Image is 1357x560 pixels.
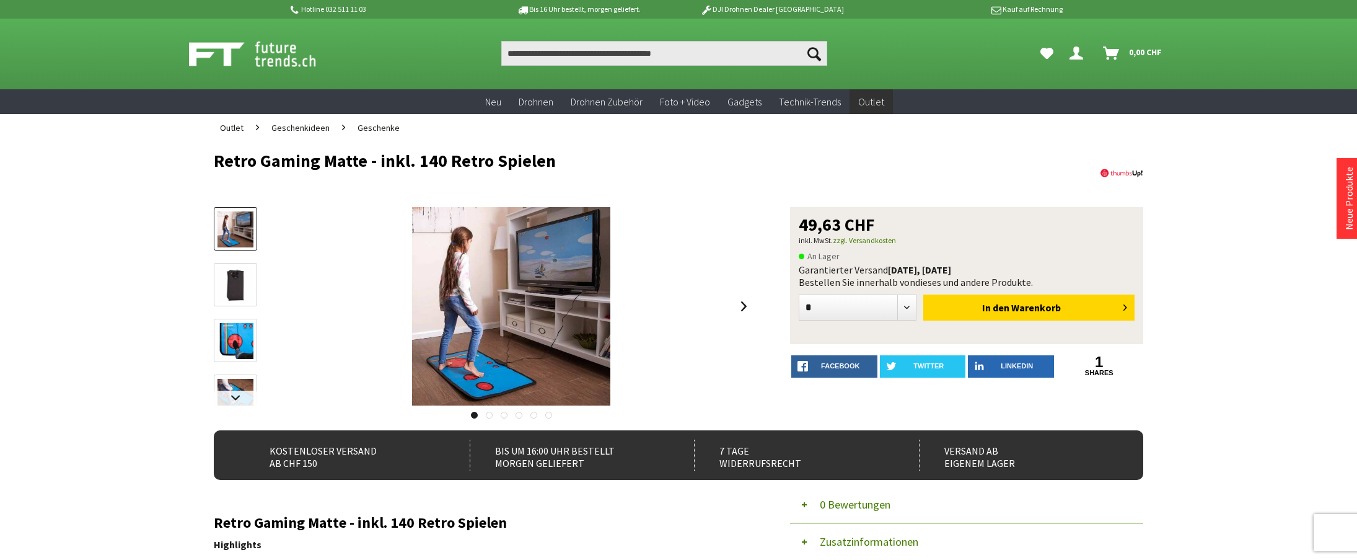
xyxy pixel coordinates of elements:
[968,355,1054,378] a: LinkedIn
[858,96,884,108] span: Outlet
[913,362,944,370] span: twitter
[1056,355,1143,369] a: 1
[470,440,667,471] div: Bis um 16:00 Uhr bestellt Morgen geliefert
[799,249,840,264] span: An Lager
[1100,151,1143,195] img: thumbsUp
[833,236,896,245] a: zzgl. Versandkosten
[799,233,1135,248] p: inkl. MwSt.
[869,2,1062,17] p: Kauf auf Rechnung
[1343,167,1355,230] a: Neue Produkte
[412,207,610,406] img: Retro Gaming Matte - inkl. 140 Retro Spielen
[265,114,336,141] a: Geschenkideen
[880,355,966,378] a: twitter
[675,2,869,17] p: DJI Drohnen Dealer [GEOGRAPHIC_DATA]
[189,38,343,69] img: Shop Futuretrends - zur Startseite wechseln
[821,362,859,370] span: facebook
[1034,41,1060,66] a: Meine Favoriten
[1001,362,1033,370] span: LinkedIn
[485,96,501,108] span: Neu
[719,89,770,115] a: Gadgets
[214,151,957,170] h1: Retro Gaming Matte - inkl. 140 Retro Spielen
[791,355,877,378] a: facebook
[476,89,510,115] a: Neu
[801,41,827,66] button: Suchen
[779,96,841,108] span: Technik-Trends
[1056,369,1143,377] a: shares
[919,440,1117,471] div: Versand ab eigenem Lager
[217,211,253,247] img: Vorschau: Retro Gaming Matte - inkl. 140 Retro Spielen
[214,538,261,551] strong: Highlights
[562,89,651,115] a: Drohnen Zubehör
[245,440,442,471] div: Kostenloser Versand ab CHF 150
[770,89,850,115] a: Technik-Trends
[358,122,400,133] span: Geschenke
[481,2,675,17] p: Bis 16 Uhr bestellt, morgen geliefert.
[799,264,1135,288] div: Garantierter Versand Bestellen Sie innerhalb von dieses und andere Produkte.
[651,89,719,115] a: Foto + Video
[214,114,250,141] a: Outlet
[220,122,244,133] span: Outlet
[1129,42,1162,62] span: 0,00 CHF
[214,515,753,531] h2: Retro Gaming Matte - inkl. 140 Retro Spielen
[923,295,1135,321] button: In den Warenkorb
[271,122,330,133] span: Geschenkideen
[888,264,951,276] b: [DATE], [DATE]
[351,114,406,141] a: Geschenke
[799,216,875,233] span: 49,63 CHF
[694,440,892,471] div: 7 Tage Widerrufsrecht
[501,41,827,66] input: Produkt, Marke, Kategorie, EAN, Artikelnummer…
[727,96,762,108] span: Gadgets
[571,96,643,108] span: Drohnen Zubehör
[519,96,553,108] span: Drohnen
[288,2,481,17] p: Hotline 032 511 11 03
[660,96,710,108] span: Foto + Video
[1011,301,1061,314] span: Warenkorb
[850,89,893,115] a: Outlet
[510,89,562,115] a: Drohnen
[982,301,1009,314] span: In den
[1098,41,1168,66] a: Warenkorb
[1065,41,1093,66] a: Dein Konto
[790,486,1143,523] button: 0 Bewertungen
